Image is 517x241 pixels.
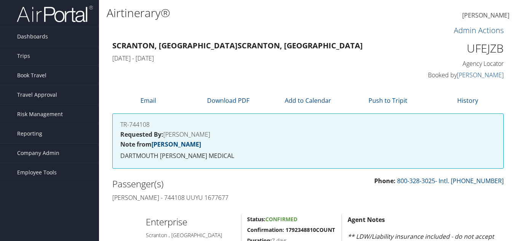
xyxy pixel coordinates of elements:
[17,124,42,143] span: Reporting
[247,215,265,223] strong: Status:
[415,59,504,68] h4: Agency Locator
[348,215,385,224] strong: Agent Notes
[462,4,509,27] a: [PERSON_NAME]
[415,71,504,79] h4: Booked by
[120,121,496,128] h4: TR-744108
[265,215,297,223] span: Confirmed
[140,96,156,105] a: Email
[17,105,63,124] span: Risk Management
[454,25,504,35] a: Admin Actions
[112,40,363,51] strong: Scranton, [GEOGRAPHIC_DATA] Scranton, [GEOGRAPHIC_DATA]
[17,66,46,85] span: Book Travel
[369,96,407,105] a: Push to Tripit
[17,46,30,65] span: Trips
[462,11,509,19] span: [PERSON_NAME]
[120,131,496,137] h4: [PERSON_NAME]
[397,177,504,185] a: 800-328-3025- Intl. [PHONE_NUMBER]
[457,96,478,105] a: History
[17,85,57,104] span: Travel Approval
[112,177,302,190] h2: Passenger(s)
[112,54,403,62] h4: [DATE] - [DATE]
[457,71,504,79] a: [PERSON_NAME]
[415,40,504,56] h1: UFEJZB
[17,144,59,163] span: Company Admin
[152,140,201,148] a: [PERSON_NAME]
[247,226,335,233] strong: Confirmation: 1792348810COUNT
[17,163,57,182] span: Employee Tools
[146,231,235,239] h5: Scranton , [GEOGRAPHIC_DATA]
[17,27,48,46] span: Dashboards
[207,96,249,105] a: Download PDF
[120,140,201,148] strong: Note from
[107,5,375,21] h1: Airtinerary®
[285,96,331,105] a: Add to Calendar
[120,130,163,139] strong: Requested By:
[374,177,396,185] strong: Phone:
[112,193,302,202] h4: [PERSON_NAME] - 744108 UUYU 1677677
[146,215,235,228] h2: Enterprise
[17,5,93,23] img: airportal-logo.png
[120,151,496,161] p: DARTMOUTH [PERSON_NAME] MEDICAL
